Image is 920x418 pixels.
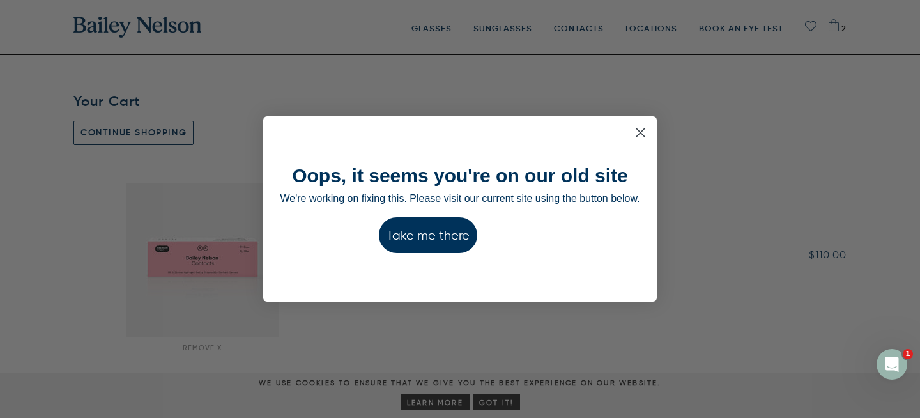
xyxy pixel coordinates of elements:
[877,349,907,380] iframe: Intercom live chat
[280,193,640,204] span: We're working on fixing this. Please visit our current site using the button below.
[379,217,477,253] button: Take me there
[292,165,628,186] span: Oops, it seems you're on our old site
[629,121,652,144] button: Close dialog
[903,349,913,359] span: 1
